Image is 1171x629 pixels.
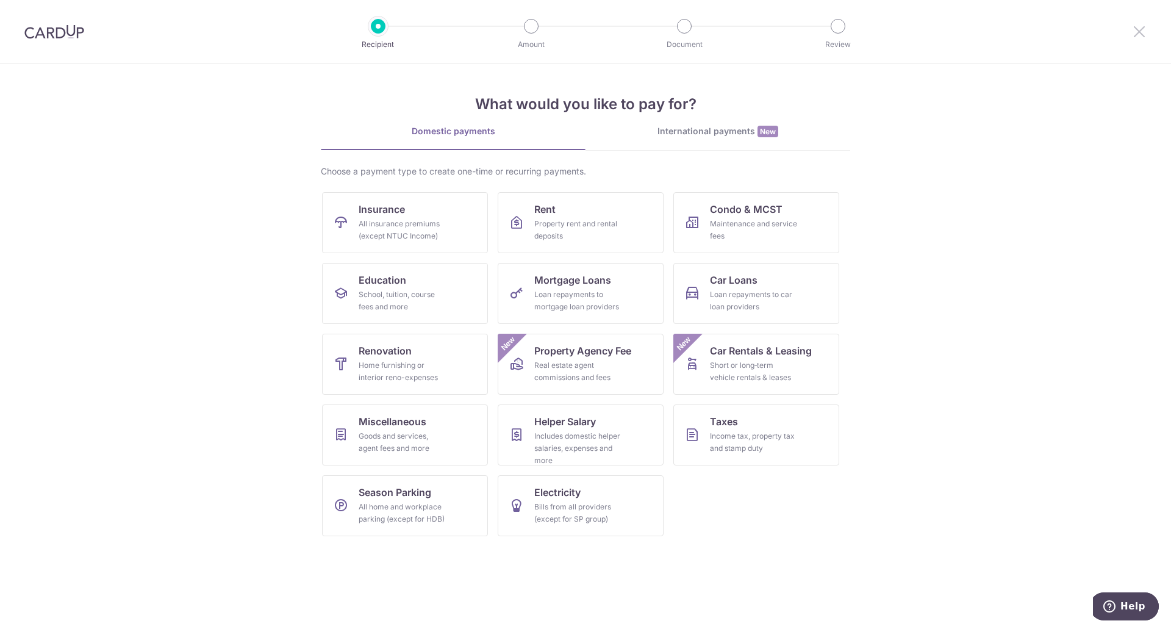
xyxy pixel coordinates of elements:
[534,501,622,525] div: Bills from all providers (except for SP group)
[359,359,446,384] div: Home furnishing or interior reno-expenses
[534,218,622,242] div: Property rent and rental deposits
[321,165,850,178] div: Choose a payment type to create one-time or recurring payments.
[322,475,488,536] a: Season ParkingAll home and workplace parking (except for HDB)
[322,334,488,395] a: RenovationHome furnishing or interior reno-expenses
[793,38,883,51] p: Review
[27,9,52,20] span: Help
[359,289,446,313] div: School, tuition, course fees and more
[359,430,446,455] div: Goods and services, agent fees and more
[359,343,412,358] span: Renovation
[534,273,611,287] span: Mortgage Loans
[359,414,426,429] span: Miscellaneous
[710,430,798,455] div: Income tax, property tax and stamp duty
[359,218,446,242] div: All insurance premiums (except NTUC Income)
[1093,592,1159,623] iframe: Opens a widget where you can find more information
[639,38,729,51] p: Document
[674,334,694,354] span: New
[534,202,556,217] span: Rent
[710,359,798,384] div: Short or long‑term vehicle rentals & leases
[498,263,664,324] a: Mortgage LoansLoan repayments to mortgage loan providers
[534,414,596,429] span: Helper Salary
[322,404,488,465] a: MiscellaneousGoods and services, agent fees and more
[333,38,423,51] p: Recipient
[710,273,757,287] span: Car Loans
[322,192,488,253] a: InsuranceAll insurance premiums (except NTUC Income)
[321,93,850,115] h4: What would you like to pay for?
[534,289,622,313] div: Loan repayments to mortgage loan providers
[673,404,839,465] a: TaxesIncome tax, property tax and stamp duty
[321,125,585,137] div: Domestic payments
[534,430,622,467] div: Includes domestic helper salaries, expenses and more
[359,485,431,500] span: Season Parking
[486,38,576,51] p: Amount
[498,404,664,465] a: Helper SalaryIncludes domestic helper salaries, expenses and more
[757,126,778,137] span: New
[534,343,631,358] span: Property Agency Fee
[710,289,798,313] div: Loan repayments to car loan providers
[710,343,812,358] span: Car Rentals & Leasing
[498,334,664,395] a: Property Agency FeeReal estate agent commissions and feesNew
[498,475,664,536] a: ElectricityBills from all providers (except for SP group)
[359,501,446,525] div: All home and workplace parking (except for HDB)
[710,414,738,429] span: Taxes
[498,334,518,354] span: New
[322,263,488,324] a: EducationSchool, tuition, course fees and more
[710,218,798,242] div: Maintenance and service fees
[585,125,850,138] div: International payments
[24,24,84,39] img: CardUp
[498,192,664,253] a: RentProperty rent and rental deposits
[534,359,622,384] div: Real estate agent commissions and fees
[534,485,581,500] span: Electricity
[710,202,782,217] span: Condo & MCST
[673,334,839,395] a: Car Rentals & LeasingShort or long‑term vehicle rentals & leasesNew
[359,273,406,287] span: Education
[673,263,839,324] a: Car LoansLoan repayments to car loan providers
[359,202,405,217] span: Insurance
[673,192,839,253] a: Condo & MCSTMaintenance and service fees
